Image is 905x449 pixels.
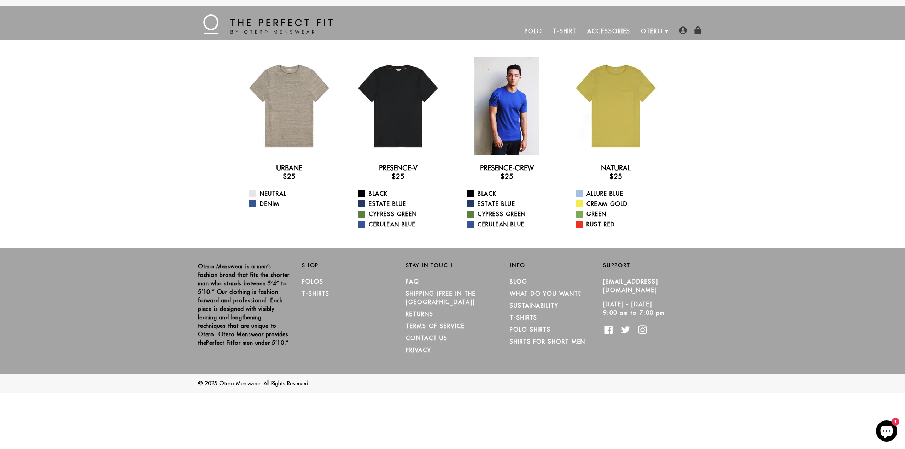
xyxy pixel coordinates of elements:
a: TERMS OF SERVICE [406,323,465,330]
a: Accessories [582,23,636,40]
a: PRIVACY [406,347,431,354]
a: Cerulean Blue [467,220,556,229]
a: Cypress Green [467,210,556,218]
a: Natural [601,164,631,172]
a: RETURNS [406,311,433,318]
a: Green [576,210,665,218]
a: Black [358,189,447,198]
h2: Info [510,262,603,268]
a: Urbane [276,164,302,172]
a: Presence-Crew [480,164,534,172]
img: user-account-icon.png [679,26,687,34]
a: T-Shirts [510,314,537,321]
h3: $25 [458,172,556,181]
h2: Stay in Touch [406,262,499,268]
a: Blog [510,278,527,285]
a: SHIPPING (Free in the [GEOGRAPHIC_DATA]) [406,290,476,306]
h3: $25 [349,172,447,181]
inbox-online-store-chat: Shopify online store chat [874,420,899,443]
h3: $25 [240,172,338,181]
a: Cypress Green [358,210,447,218]
a: CONTACT US [406,335,448,342]
a: What Do You Want? [510,290,582,297]
a: Sustainability [510,302,559,309]
a: Cream Gold [576,200,665,208]
p: [DATE] - [DATE] 9:00 am to 7:00 pm [603,300,696,317]
a: Rust Red [576,220,665,229]
a: Denim [249,200,338,208]
a: Polos [302,278,323,285]
a: Shirts for Short Men [510,338,585,345]
a: Presence-V [379,164,418,172]
a: [EMAIL_ADDRESS][DOMAIN_NAME] [603,278,658,294]
a: Cerulean Blue [358,220,447,229]
h2: Support [603,262,707,268]
p: Otero Menswear is a men’s fashion brand that fits the shorter man who stands between 5’4” to 5’10... [198,262,291,347]
a: Black [467,189,556,198]
a: Allure Blue [576,189,665,198]
a: Otero Menswear [219,380,260,387]
a: Polo [519,23,548,40]
a: T-Shirts [302,290,329,297]
a: Polo Shirts [510,326,551,333]
strong: Perfect Fit [206,339,233,346]
h3: $25 [567,172,665,181]
a: FAQ [406,278,419,285]
a: Neutral [249,189,338,198]
p: © 2025, . All Rights Reserved. [198,379,707,388]
a: Otero [636,23,668,40]
a: Estate Blue [467,200,556,208]
img: shopping-bag-icon.png [694,26,702,34]
h2: Shop [302,262,395,268]
a: Estate Blue [358,200,447,208]
img: The Perfect Fit - by Otero Menswear - Logo [203,14,333,34]
a: T-Shirt [548,23,582,40]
